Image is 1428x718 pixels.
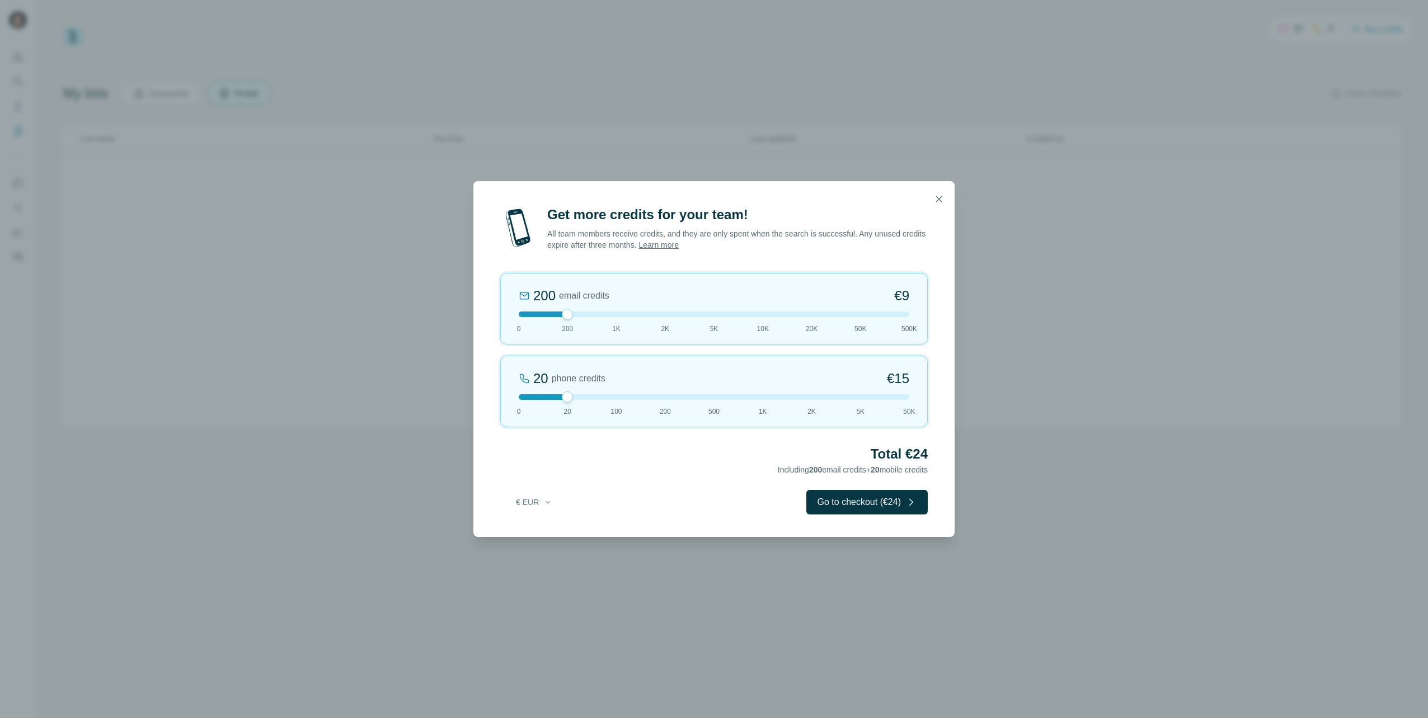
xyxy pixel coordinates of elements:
div: 200 [533,287,556,305]
span: 100 [610,407,622,417]
span: €15 [887,370,909,388]
span: 20 [564,407,571,417]
span: 500 [708,407,720,417]
div: 20 [533,370,548,388]
span: 0 [517,407,521,417]
span: 20K [806,324,818,334]
span: 0 [517,324,521,334]
span: 50K [854,324,866,334]
span: 1K [759,407,767,417]
span: 2K [661,324,669,334]
p: All team members receive credits, and they are only spent when the search is successful. Any unus... [547,228,928,251]
span: 10K [757,324,769,334]
span: 1K [612,324,621,334]
span: 50K [903,407,915,417]
span: email credits [559,289,609,303]
button: € EUR [508,492,560,512]
span: €9 [894,287,909,305]
span: 200 [809,465,822,474]
span: 5K [710,324,718,334]
span: Including email credits + mobile credits [778,465,928,474]
h2: Total €24 [500,445,928,463]
img: mobile-phone [500,206,536,251]
span: 200 [562,324,573,334]
span: 20 [871,465,880,474]
span: phone credits [552,372,605,385]
button: Go to checkout (€24) [806,490,928,514]
span: 200 [660,407,671,417]
span: 5K [856,407,865,417]
span: 500K [901,324,917,334]
span: 2K [807,407,816,417]
a: Learn more [638,240,679,249]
